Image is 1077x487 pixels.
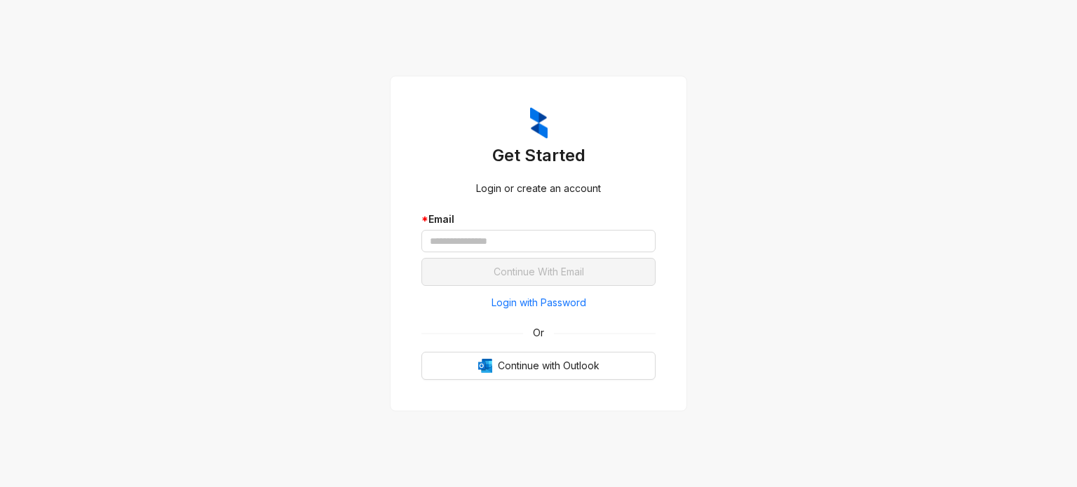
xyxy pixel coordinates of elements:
div: Login or create an account [421,181,656,196]
img: Outlook [478,359,492,373]
span: Login with Password [492,295,586,310]
button: Login with Password [421,291,656,314]
span: Or [523,325,554,341]
span: Continue with Outlook [498,358,600,373]
img: ZumaIcon [530,107,548,139]
div: Email [421,212,656,227]
h3: Get Started [421,144,656,167]
button: Continue With Email [421,258,656,286]
button: OutlookContinue with Outlook [421,352,656,380]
